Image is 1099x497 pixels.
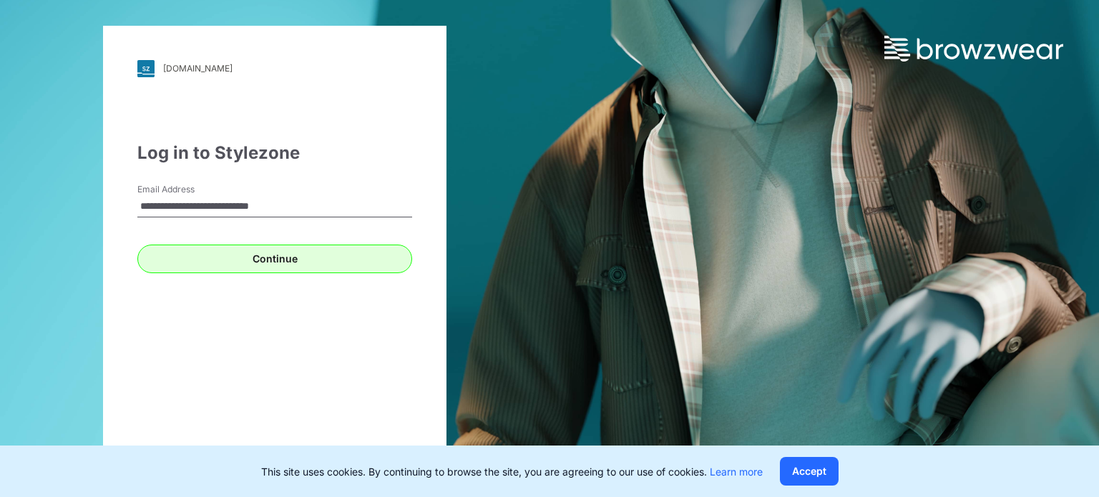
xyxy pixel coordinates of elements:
[137,183,238,196] label: Email Address
[710,466,763,478] a: Learn more
[137,245,412,273] button: Continue
[884,36,1063,61] img: browzwear-logo.73288ffb.svg
[261,464,763,479] p: This site uses cookies. By continuing to browse the site, you are agreeing to our use of cookies.
[163,63,233,74] div: [DOMAIN_NAME]
[780,457,839,486] button: Accept
[137,140,412,166] div: Log in to Stylezone
[137,60,155,77] img: svg+xml;base64,PHN2ZyB3aWR0aD0iMjgiIGhlaWdodD0iMjgiIHZpZXdCb3g9IjAgMCAyOCAyOCIgZmlsbD0ibm9uZSIgeG...
[137,60,412,77] a: [DOMAIN_NAME]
